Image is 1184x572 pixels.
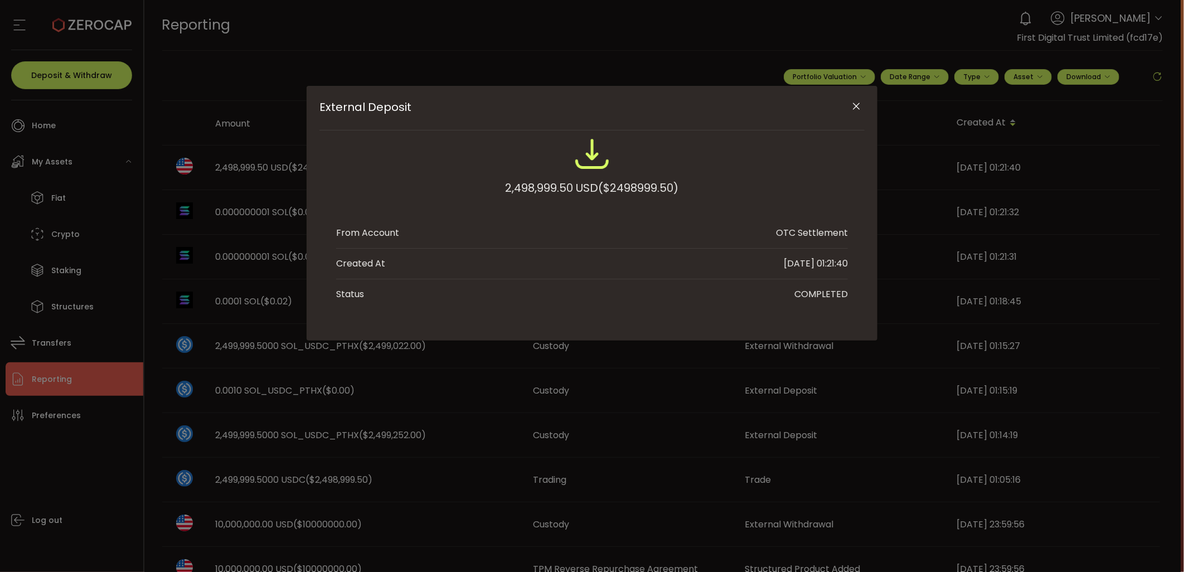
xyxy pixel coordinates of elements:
[1128,518,1184,572] iframe: Chat Widget
[336,226,399,240] div: From Account
[776,226,848,240] div: OTC Settlement
[794,288,848,301] div: COMPLETED
[784,257,848,270] div: [DATE] 01:21:40
[319,100,810,114] span: External Deposit
[599,178,679,198] span: ($2498999.50)
[847,97,866,117] button: Close
[336,257,385,270] div: Created At
[506,178,679,198] div: 2,498,999.50 USD
[336,288,364,301] div: Status
[307,86,877,341] div: External Deposit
